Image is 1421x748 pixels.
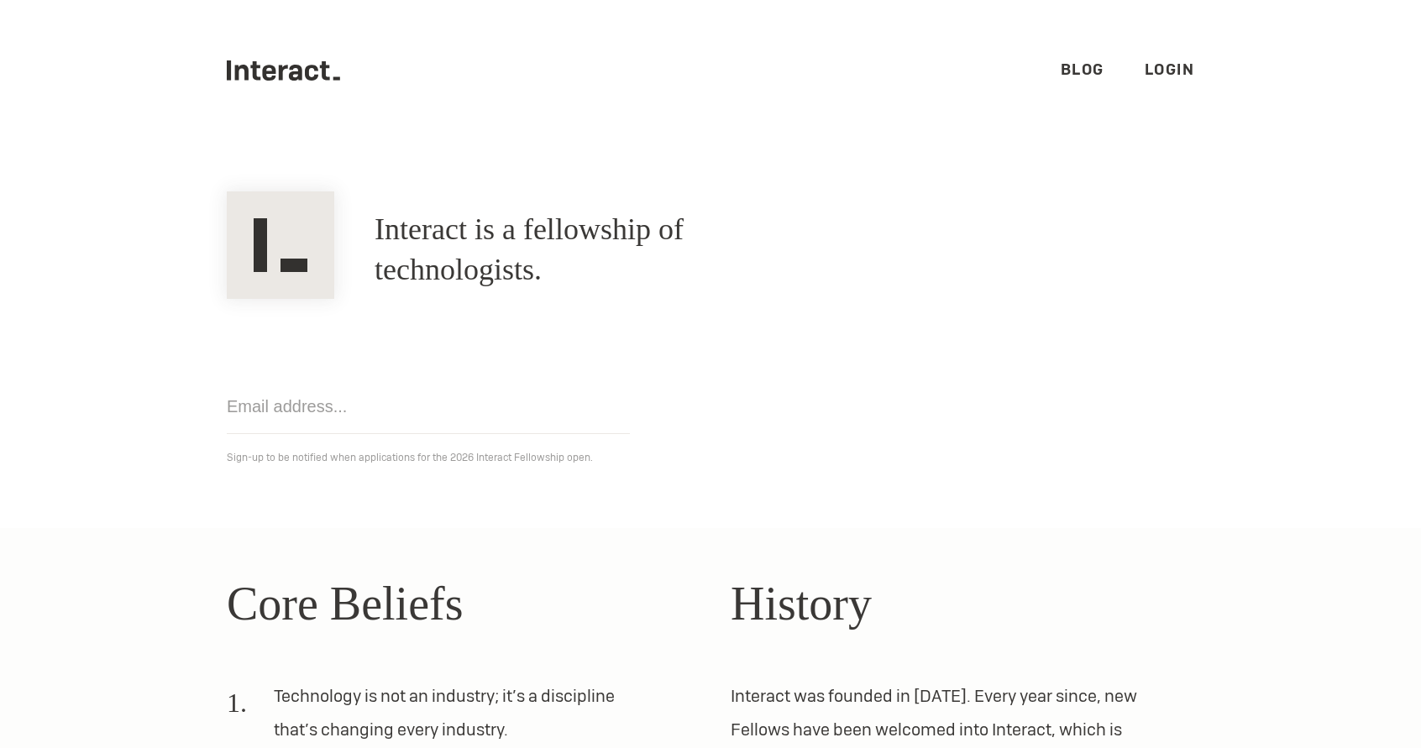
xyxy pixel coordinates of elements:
a: Blog [1061,60,1104,79]
a: Login [1145,60,1195,79]
input: Email address... [227,379,630,434]
p: Sign-up to be notified when applications for the 2026 Interact Fellowship open. [227,447,1194,468]
h2: History [731,568,1194,639]
h2: Core Beliefs [227,568,690,639]
h1: Interact is a fellowship of technologists. [375,210,828,290]
img: Interact Logo [227,191,334,299]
